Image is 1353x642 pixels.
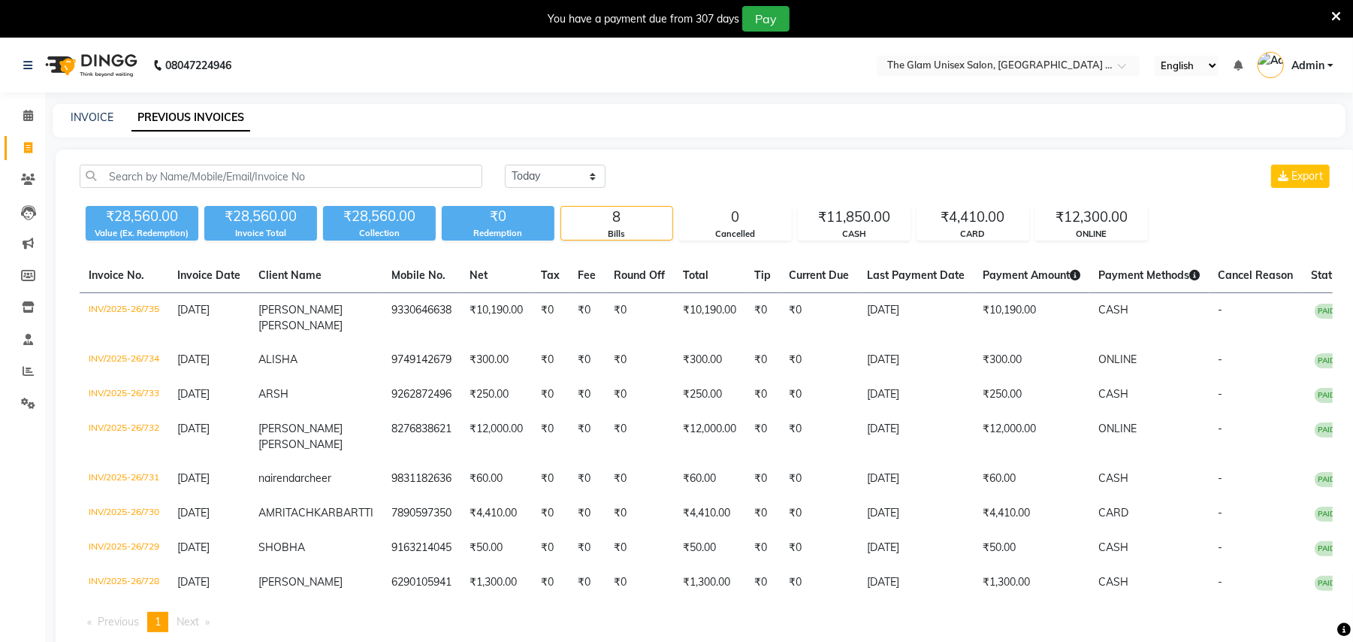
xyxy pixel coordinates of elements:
[974,496,1089,531] td: ₹4,410.00
[745,412,780,462] td: ₹0
[461,462,532,496] td: ₹60.00
[461,496,532,531] td: ₹4,410.00
[86,206,198,227] div: ₹28,560.00
[1098,422,1137,435] span: ONLINE
[858,565,974,600] td: [DATE]
[674,377,745,412] td: ₹250.00
[605,531,674,565] td: ₹0
[780,462,858,496] td: ₹0
[674,412,745,462] td: ₹12,000.00
[1218,268,1293,282] span: Cancel Reason
[382,496,461,531] td: 7890597350
[80,496,168,531] td: INV/2025-26/730
[674,293,745,344] td: ₹10,190.00
[974,412,1089,462] td: ₹12,000.00
[177,541,210,554] span: [DATE]
[745,462,780,496] td: ₹0
[165,44,231,86] b: 08047224946
[799,228,910,241] div: CASH
[858,496,974,531] td: [DATE]
[382,565,461,600] td: 6290105941
[1315,576,1340,591] span: PAID
[532,462,569,496] td: ₹0
[569,343,605,377] td: ₹0
[258,319,343,332] span: [PERSON_NAME]
[177,506,210,519] span: [DATE]
[605,565,674,600] td: ₹0
[780,565,858,600] td: ₹0
[674,531,745,565] td: ₹50.00
[858,377,974,412] td: [DATE]
[470,268,488,282] span: Net
[1315,388,1340,403] span: PAID
[71,111,113,124] a: INVOICE
[680,207,791,228] div: 0
[258,303,343,316] span: [PERSON_NAME]
[177,422,210,435] span: [DATE]
[98,615,139,628] span: Previous
[917,207,1028,228] div: ₹4,410.00
[1258,52,1284,78] img: Admin
[382,343,461,377] td: 9749142679
[461,412,532,462] td: ₹12,000.00
[177,268,240,282] span: Invoice Date
[1315,422,1340,438] span: PAID
[1315,353,1340,368] span: PAID
[391,268,445,282] span: Mobile No.
[177,471,210,485] span: [DATE]
[258,387,288,401] span: ARSH
[1098,471,1128,485] span: CASH
[1218,506,1222,519] span: -
[674,343,745,377] td: ₹300.00
[745,293,780,344] td: ₹0
[974,531,1089,565] td: ₹50.00
[867,268,965,282] span: Last Payment Date
[1315,304,1340,319] span: PAID
[754,268,771,282] span: Tip
[177,353,210,366] span: [DATE]
[80,531,168,565] td: INV/2025-26/729
[1098,387,1128,401] span: CASH
[680,228,791,241] div: Cancelled
[569,496,605,531] td: ₹0
[382,377,461,412] td: 9262872496
[131,104,250,132] a: PREVIOUS INVOICES
[780,293,858,344] td: ₹0
[561,228,672,241] div: Bills
[532,377,569,412] td: ₹0
[382,293,461,344] td: 9330646638
[461,343,532,377] td: ₹300.00
[258,471,304,485] span: nairendar
[382,531,461,565] td: 9163214045
[1271,165,1330,188] button: Export
[532,565,569,600] td: ₹0
[80,412,168,462] td: INV/2025-26/732
[541,268,560,282] span: Tax
[561,207,672,228] div: 8
[80,565,168,600] td: INV/2025-26/728
[258,506,298,519] span: AMRITA
[605,377,674,412] td: ₹0
[1098,506,1128,519] span: CARD
[1315,472,1340,487] span: PAID
[155,615,161,628] span: 1
[1218,387,1222,401] span: -
[674,462,745,496] td: ₹60.00
[442,227,554,240] div: Redemption
[548,11,739,27] div: You have a payment due from 307 days
[38,44,141,86] img: logo
[532,343,569,377] td: ₹0
[569,565,605,600] td: ₹0
[258,353,297,366] span: ALISHA
[1036,228,1147,241] div: ONLINE
[1098,353,1137,366] span: ONLINE
[780,343,858,377] td: ₹0
[780,412,858,462] td: ₹0
[258,268,322,282] span: Client Name
[80,343,168,377] td: INV/2025-26/734
[382,412,461,462] td: 8276838621
[1218,575,1222,589] span: -
[177,387,210,401] span: [DATE]
[745,531,780,565] td: ₹0
[858,531,974,565] td: [DATE]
